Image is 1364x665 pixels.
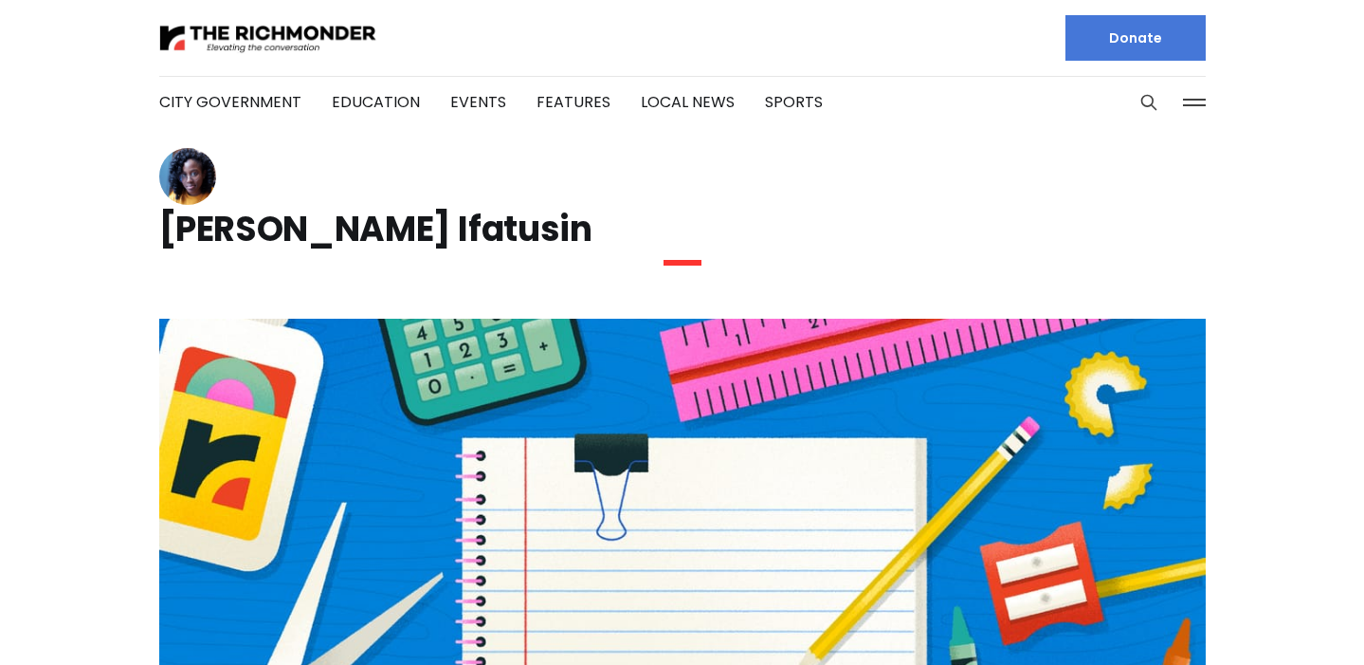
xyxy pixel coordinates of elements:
a: Local News [641,91,735,113]
iframe: portal-trigger [1203,572,1364,665]
a: City Government [159,91,301,113]
h1: [PERSON_NAME] Ifatusin [159,214,1206,245]
button: Search this site [1135,88,1163,117]
a: Donate [1065,15,1206,61]
a: Events [450,91,506,113]
a: Education [332,91,420,113]
a: Sports [765,91,823,113]
img: The Richmonder [159,22,377,55]
a: Features [537,91,610,113]
img: Victoria A. Ifatusin [159,148,216,205]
